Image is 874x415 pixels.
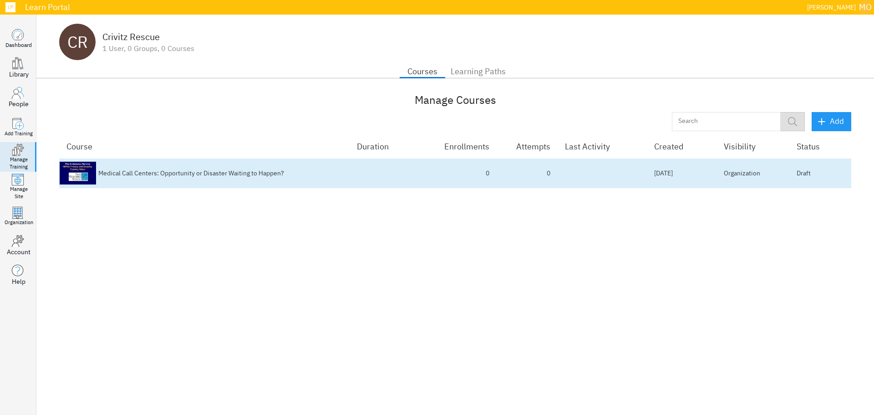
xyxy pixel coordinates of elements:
div: Manage Training [10,156,28,170]
span: Last Activity [565,142,622,151]
div: Learn Portal [20,3,803,11]
span: Created [654,142,695,151]
span: Duration [357,142,401,151]
div: 1 User, 0 Groups, 0 Courses [102,44,194,52]
div: Dashboard [5,41,32,49]
div: Manage Site [10,186,28,200]
div: Crivitz Rescue [102,32,194,42]
span: Learning Paths [451,64,506,79]
div: Manage Courses [59,92,851,108]
td: Draft [789,159,851,188]
button: Add [812,112,851,131]
div: People [9,99,29,108]
div: Help [12,277,25,286]
input: Search [672,113,771,130]
span: Status [797,142,832,151]
span: Visibility [724,142,767,151]
span: Course [66,142,104,151]
div: Medical Call Centers: Opportunity or Disaster Waiting to Happen? [98,169,284,178]
span: Courses [405,64,440,79]
div: Account [7,247,30,256]
div: Add Training [5,130,33,138]
div: [PERSON_NAME] [807,2,856,13]
td: [DATE] [647,159,716,188]
div: MO [859,0,872,14]
span: Add [819,115,844,128]
img: Medical Call Centers: Opportunity or Disaster Waiting to Happen? preview [60,162,96,184]
td: Organization [716,159,789,188]
div: Library [9,70,29,79]
div: CR [59,24,96,60]
span: Enrollments [444,142,501,151]
span: Attempts [516,142,562,151]
td: 0 [422,159,497,188]
td: 0 [497,159,558,188]
div: Organization [5,219,33,226]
